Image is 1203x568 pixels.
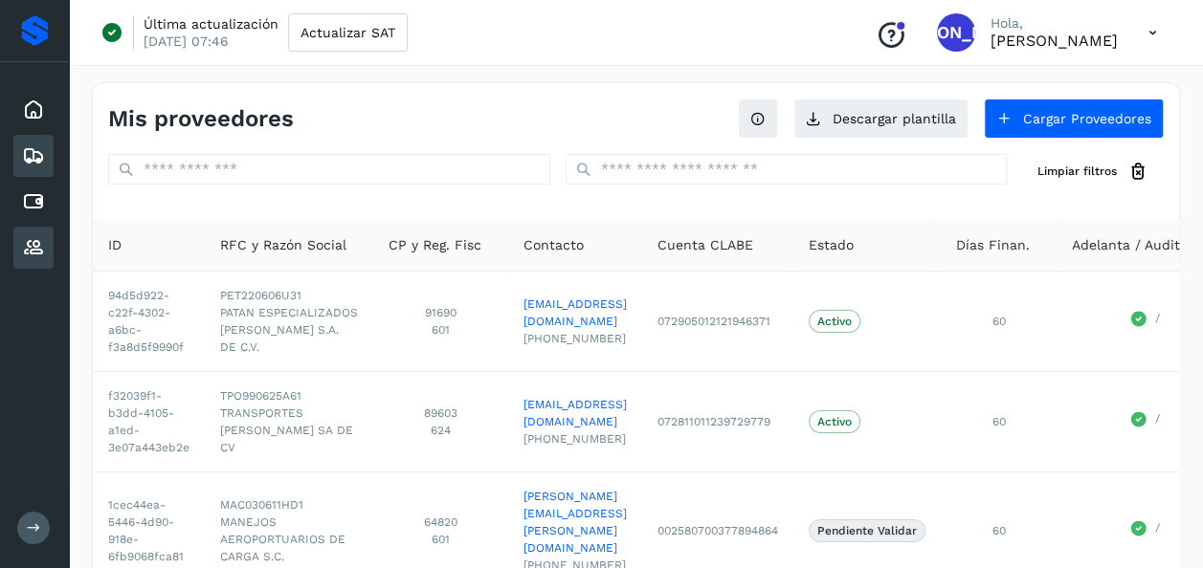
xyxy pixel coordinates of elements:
td: 072811011239729779 [642,371,793,471]
div: Inicio [13,89,54,131]
a: [EMAIL_ADDRESS][DOMAIN_NAME] [524,295,627,330]
span: 89603 [389,404,493,422]
p: Activo [817,315,852,328]
p: Jaime Amaro [991,32,1118,50]
button: Descargar plantilla [793,98,969,139]
button: Cargar Proveedores [984,98,1164,139]
span: PET220606U31 [220,287,358,304]
span: TRANSPORTES [PERSON_NAME] SA DE CV [220,404,358,456]
h4: Mis proveedores [108,105,294,133]
span: 64820 [389,513,493,531]
div: Proveedores [13,227,54,269]
p: [DATE] 07:46 [144,33,229,50]
span: [PHONE_NUMBER] [524,430,627,448]
span: Limpiar filtros [1037,163,1117,180]
div: Cuentas por pagar [13,181,54,223]
span: [PHONE_NUMBER] [524,330,627,347]
span: 60 [992,415,1006,428]
td: 94d5d922-c22f-4302-a6bc-f3a8d5f9990f [93,271,205,371]
span: 91690 [389,304,493,321]
span: Días Finan. [956,235,1030,255]
td: 072905012121946371 [642,271,793,371]
span: MAC030611HD1 [220,496,358,513]
span: MANEJOS AEROPORTUARIOS DE CARGA S.C. [220,513,358,565]
p: Pendiente Validar [817,524,917,537]
span: ID [108,235,122,255]
button: Actualizar SAT [288,13,408,52]
span: PATAN ESPECIALIZADOS [PERSON_NAME] S.A. DE C.V. [220,304,358,356]
span: Actualizar SAT [301,26,395,39]
a: [EMAIL_ADDRESS][DOMAIN_NAME] [524,396,627,430]
td: f32039f1-b3dd-4105-a1ed-3e07a443eb2e [93,371,205,471]
p: Activo [817,415,852,428]
span: 60 [992,524,1006,537]
span: 624 [389,422,493,439]
div: Embarques [13,135,54,177]
span: CP y Reg. Fisc [389,235,481,255]
a: [PERSON_NAME][EMAIL_ADDRESS][PERSON_NAME][DOMAIN_NAME] [524,488,627,557]
span: 601 [389,321,493,339]
span: Estado [809,235,854,255]
button: Limpiar filtros [1022,154,1164,189]
p: Última actualización [144,15,278,33]
span: RFC y Razón Social [220,235,346,255]
span: Cuenta CLABE [657,235,753,255]
span: 60 [992,315,1006,328]
p: Hola, [991,15,1118,32]
span: TPO990625A61 [220,387,358,404]
span: 601 [389,531,493,548]
span: Contacto [524,235,584,255]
